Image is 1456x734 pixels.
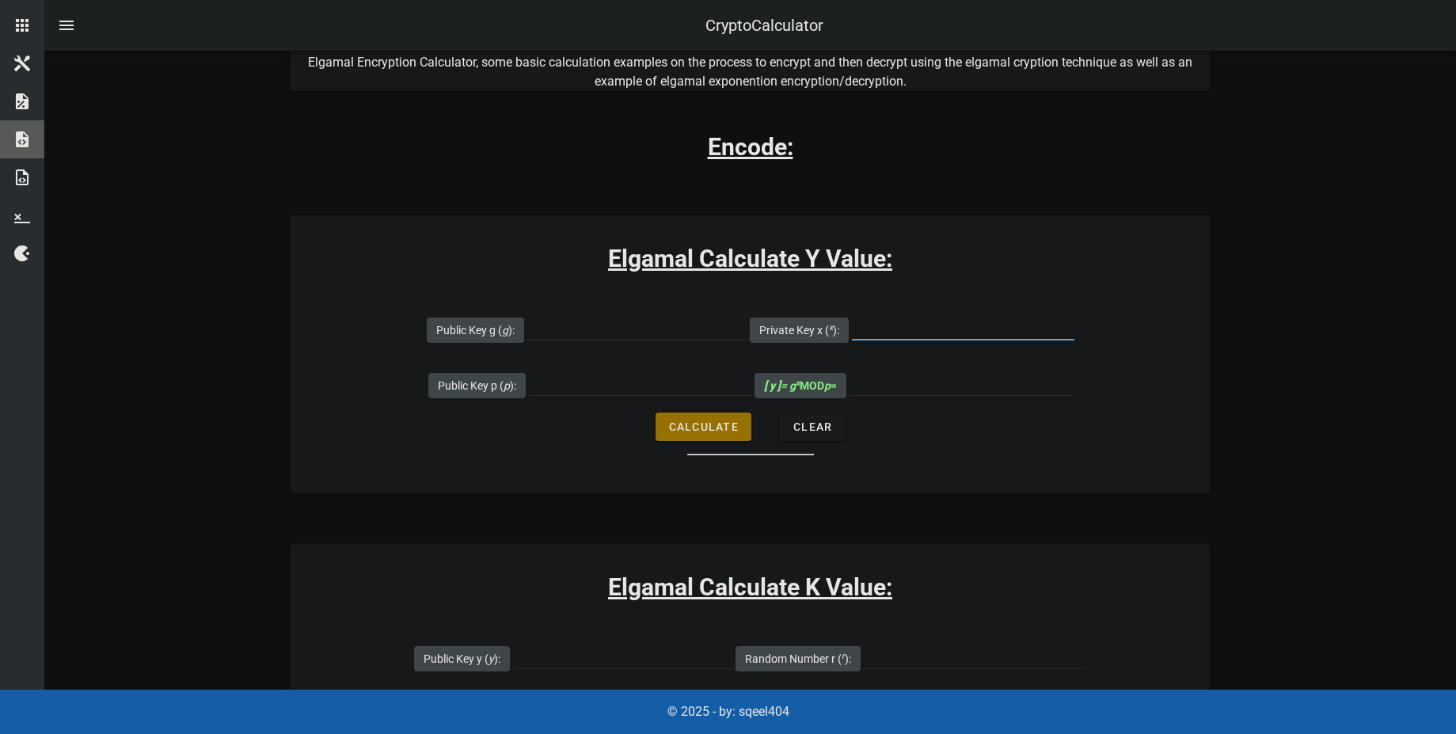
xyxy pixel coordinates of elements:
span: Calculate [668,420,739,433]
p: Elgamal Encryption Calculator, some basic calculation examples on the process to encrypt and then... [291,53,1210,91]
span: MOD = [764,379,837,392]
i: p [504,379,510,392]
label: Public Key p ( ): [438,378,516,394]
i: p [824,379,831,392]
sup: x [829,322,833,333]
h3: Elgamal Calculate Y Value: [291,241,1210,276]
label: Private Key x ( ): [759,322,839,338]
button: Clear [780,413,845,441]
i: = g [764,379,800,392]
span: Clear [793,420,832,433]
h3: Encode: [708,129,793,165]
button: nav-menu-toggle [48,6,86,44]
label: Public Key g ( ): [436,322,515,338]
label: Random Number r ( ): [745,651,851,667]
h3: Elgamal Calculate K Value: [291,569,1210,605]
label: Public Key y ( ): [424,651,500,667]
i: y [489,652,494,665]
button: Calculate [656,413,751,441]
b: [ y ] [764,379,781,392]
sup: x [796,378,800,388]
i: g [502,324,508,337]
div: CryptoCalculator [705,13,823,37]
span: © 2025 - by: sqeel404 [667,704,789,719]
sup: r [842,651,845,661]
